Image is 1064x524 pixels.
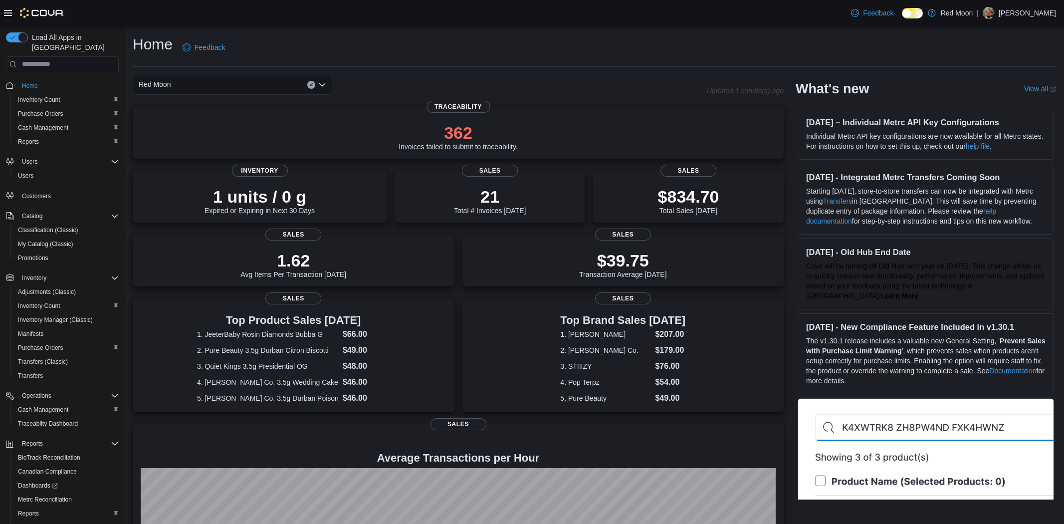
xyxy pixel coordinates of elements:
span: Reports [14,508,119,520]
button: Users [18,156,41,168]
span: Canadian Compliance [18,468,77,476]
span: Purchase Orders [14,342,119,354]
span: Classification (Classic) [14,224,119,236]
button: Reports [2,437,123,451]
button: Customers [2,189,123,203]
p: $834.70 [658,187,719,207]
span: Inventory Manager (Classic) [18,316,93,324]
span: Catalog [18,210,119,222]
button: Reports [10,135,123,149]
a: Adjustments (Classic) [14,286,80,298]
a: Home [18,80,42,92]
div: Avg Items Per Transaction [DATE] [240,251,346,278]
span: My Catalog (Classic) [18,240,73,248]
a: Transfers [14,370,47,382]
a: help documentation [806,207,996,225]
a: Purchase Orders [14,342,67,354]
dt: 5. [PERSON_NAME] Co. 3.5g Durban Poison [197,393,339,403]
dd: $66.00 [343,328,390,340]
a: Cash Management [14,122,72,134]
p: 362 [399,123,518,143]
span: Metrc Reconciliation [14,494,119,506]
span: Reports [18,138,39,146]
span: Adjustments (Classic) [18,288,76,296]
button: Cash Management [10,121,123,135]
span: Users [22,158,37,166]
p: 1.62 [240,251,346,270]
span: Promotions [14,252,119,264]
dd: $46.00 [343,392,390,404]
span: Reports [22,440,43,448]
button: Adjustments (Classic) [10,285,123,299]
span: Users [18,156,119,168]
span: Metrc Reconciliation [18,496,72,504]
a: Dashboards [14,480,62,492]
button: Inventory Count [10,93,123,107]
span: Catalog [22,212,42,220]
span: Inventory Count [18,96,60,104]
span: Red Moon [139,78,171,90]
dd: $207.00 [655,328,685,340]
div: Total Sales [DATE] [658,187,719,215]
button: Inventory Manager (Classic) [10,313,123,327]
h3: Top Brand Sales [DATE] [560,314,685,326]
span: Operations [22,392,51,400]
button: Promotions [10,251,123,265]
button: Inventory [2,271,123,285]
dd: $49.00 [343,344,390,356]
dt: 3. Quiet Kings 3.5g Presidential OG [197,361,339,371]
span: Inventory Count [14,94,119,106]
dt: 4. [PERSON_NAME] Co. 3.5g Wedding Cake [197,377,339,387]
a: Reports [14,508,43,520]
a: View allExternal link [1024,85,1056,93]
h3: Top Product Sales [DATE] [197,314,390,326]
a: Customers [18,190,55,202]
span: Inventory Count [18,302,60,310]
span: Promotions [18,254,48,262]
span: Dashboards [14,480,119,492]
div: Total # Invoices [DATE] [454,187,526,215]
h2: What's new [796,81,869,97]
a: My Catalog (Classic) [14,238,77,250]
dd: $179.00 [655,344,685,356]
a: BioTrack Reconciliation [14,452,84,464]
button: Classification (Classic) [10,223,123,237]
span: Transfers (Classic) [14,356,119,368]
span: Home [22,82,38,90]
p: Red Moon [941,7,973,19]
button: Transfers (Classic) [10,355,123,369]
a: Transfers [823,197,852,205]
span: BioTrack Reconciliation [14,452,119,464]
span: Inventory Manager (Classic) [14,314,119,326]
span: Inventory [232,165,288,177]
a: Promotions [14,252,52,264]
h3: [DATE] – Individual Metrc API Key Configurations [806,117,1046,127]
a: Feedback [847,3,897,23]
span: Feedback [863,8,893,18]
span: Traceabilty Dashboard [14,418,119,430]
span: Cash Management [14,122,119,134]
span: Traceabilty Dashboard [18,420,78,428]
strong: Learn More [881,292,918,300]
span: My Catalog (Classic) [14,238,119,250]
span: Purchase Orders [14,108,119,120]
span: Manifests [18,330,43,338]
dd: $46.00 [343,376,390,388]
a: Dashboards [10,479,123,493]
p: Starting [DATE], store-to-store transfers can now be integrated with Metrc using in [GEOGRAPHIC_D... [806,186,1046,226]
button: Open list of options [318,81,326,89]
dt: 2. [PERSON_NAME] Co. [560,345,651,355]
h3: [DATE] - Integrated Metrc Transfers Coming Soon [806,172,1046,182]
dt: 5. Pure Beauty [560,393,651,403]
dt: 4. Pop Terpz [560,377,651,387]
button: My Catalog (Classic) [10,237,123,251]
span: Sales [265,292,321,304]
button: Traceabilty Dashboard [10,417,123,431]
span: Sales [660,165,716,177]
span: Users [18,172,33,180]
span: Customers [22,192,51,200]
span: Transfers [14,370,119,382]
span: Purchase Orders [18,344,63,352]
img: Cova [20,8,64,18]
span: Operations [18,390,119,402]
